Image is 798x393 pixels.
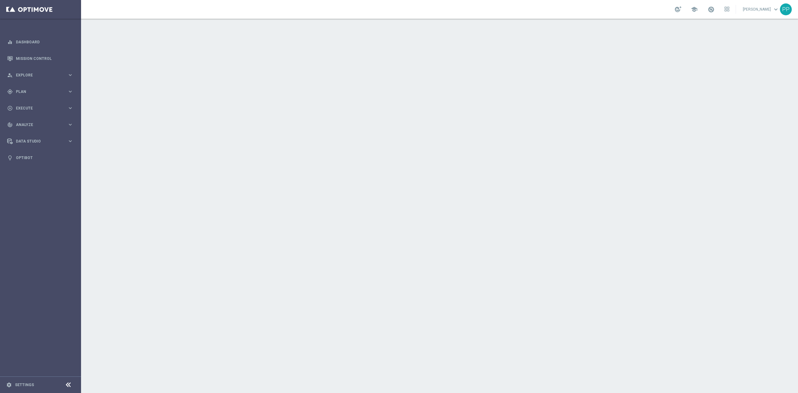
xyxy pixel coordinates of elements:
[16,90,67,94] span: Plan
[7,139,74,144] button: Data Studio keyboard_arrow_right
[67,122,73,128] i: keyboard_arrow_right
[7,34,73,50] div: Dashboard
[7,56,74,61] button: Mission Control
[7,122,67,128] div: Analyze
[7,39,13,45] i: equalizer
[67,105,73,111] i: keyboard_arrow_right
[7,105,67,111] div: Execute
[16,34,73,50] a: Dashboard
[7,50,73,67] div: Mission Control
[7,72,67,78] div: Explore
[742,5,780,14] a: [PERSON_NAME]keyboard_arrow_down
[7,149,73,166] div: Optibot
[7,73,74,78] button: person_search Explore keyboard_arrow_right
[67,72,73,78] i: keyboard_arrow_right
[7,155,13,161] i: lightbulb
[780,3,792,15] div: PP
[7,89,13,95] i: gps_fixed
[67,138,73,144] i: keyboard_arrow_right
[691,6,698,13] span: school
[16,139,67,143] span: Data Studio
[16,149,73,166] a: Optibot
[67,89,73,95] i: keyboard_arrow_right
[16,50,73,67] a: Mission Control
[772,6,779,13] span: keyboard_arrow_down
[6,382,12,388] i: settings
[7,106,74,111] button: play_circle_outline Execute keyboard_arrow_right
[7,89,74,94] button: gps_fixed Plan keyboard_arrow_right
[7,72,13,78] i: person_search
[16,123,67,127] span: Analyze
[7,40,74,45] button: equalizer Dashboard
[7,138,67,144] div: Data Studio
[16,73,67,77] span: Explore
[7,122,74,127] button: track_changes Analyze keyboard_arrow_right
[7,155,74,160] button: lightbulb Optibot
[7,122,13,128] i: track_changes
[16,106,67,110] span: Execute
[15,383,34,387] a: Settings
[7,89,67,95] div: Plan
[7,105,13,111] i: play_circle_outline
